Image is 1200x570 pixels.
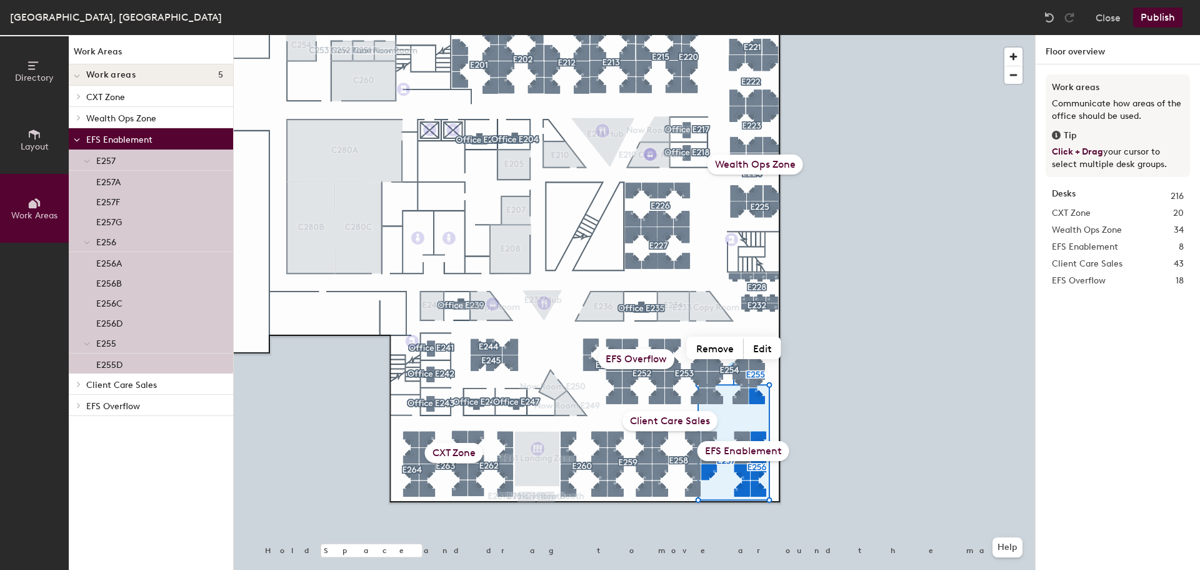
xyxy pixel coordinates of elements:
[697,441,789,461] div: EFS Enablement
[1174,223,1184,237] span: 34
[1063,11,1076,24] img: Redo
[10,9,222,25] div: [GEOGRAPHIC_DATA], [GEOGRAPHIC_DATA]
[1043,11,1056,24] img: Undo
[1052,206,1091,220] span: CXT Zone
[687,337,744,359] button: Remove
[1052,98,1184,123] p: Communicate how areas of the office should be used.
[1052,190,1076,203] strong: Desks
[1052,240,1118,254] span: EFS Enablement
[69,45,233,64] h1: Work Areas
[96,213,122,228] p: E257G
[96,156,116,166] span: E257
[1176,274,1184,288] span: 18
[707,155,803,175] div: Wealth Ops Zone
[1179,240,1184,254] span: 8
[1052,81,1184,94] h3: Work areas
[96,255,122,269] p: E256A
[86,109,223,126] p: Wealth Ops Zone
[1052,146,1103,157] span: Click + Drag
[86,397,223,414] p: EFS Overflow
[598,349,674,369] div: EFS Overflow
[15,73,54,83] span: Directory
[11,210,57,221] span: Work Areas
[86,88,223,104] p: CXT Zone
[992,537,1022,557] button: Help
[425,443,483,463] div: CXT Zone
[1052,223,1122,237] span: Wealth Ops Zone
[1096,8,1121,28] button: Close
[96,338,116,349] span: E255
[622,411,717,431] div: Client Care Sales
[96,237,116,248] span: E256
[1171,190,1184,203] span: 216
[21,141,49,152] span: Layout
[1052,274,1106,288] span: EFS Overflow
[1052,146,1184,171] p: your cursor to select multiple desk groups.
[86,131,223,147] p: EFS Enablement
[96,193,120,208] p: E257F
[96,295,122,309] p: E256C
[96,356,122,370] p: E255D
[86,70,136,80] span: Work areas
[86,376,223,392] p: Client Care Sales
[96,275,122,289] p: E256B
[744,337,781,359] button: Edit
[1133,8,1182,28] button: Publish
[1173,206,1184,220] span: 20
[96,173,121,188] p: E257A
[1036,35,1200,64] h1: Floor overview
[1052,257,1122,271] span: Client Care Sales
[1174,257,1184,271] span: 43
[218,70,223,80] span: 5
[96,315,122,329] p: E256D
[1052,129,1184,143] div: Tip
